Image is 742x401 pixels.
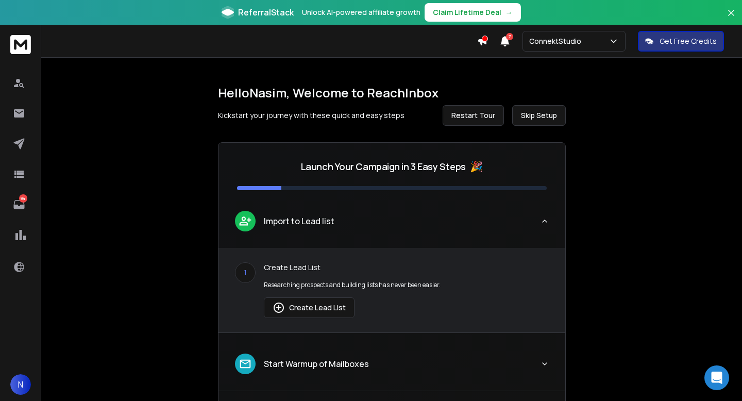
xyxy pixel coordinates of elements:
p: 94 [19,194,27,203]
div: Open Intercom Messenger [704,365,729,390]
p: Get Free Credits [660,36,717,46]
img: lead [239,357,252,371]
img: lead [273,302,285,314]
img: lead [239,214,252,227]
span: ReferralStack [238,6,294,19]
p: Import to Lead list [264,215,334,227]
button: N [10,374,31,395]
span: Skip Setup [521,110,557,121]
button: Get Free Credits [638,31,724,52]
button: leadImport to Lead list [218,203,565,248]
p: Kickstart your journey with these quick and easy steps [218,110,404,121]
p: Start Warmup of Mailboxes [264,358,369,370]
div: leadImport to Lead list [218,248,565,332]
p: ConnektStudio [529,36,585,46]
span: 7 [506,33,513,40]
p: Create Lead List [264,262,549,273]
button: Restart Tour [443,105,504,126]
p: Unlock AI-powered affiliate growth [302,7,420,18]
p: Launch Your Campaign in 3 Easy Steps [301,159,466,174]
button: leadStart Warmup of Mailboxes [218,345,565,391]
span: → [505,7,513,18]
a: 94 [9,194,29,215]
div: 1 [235,262,256,283]
h1: Hello Nasim , Welcome to ReachInbox [218,85,566,101]
p: Researching prospects and building lists has never been easier. [264,281,549,289]
button: Claim Lifetime Deal→ [425,3,521,22]
span: 🎉 [470,159,483,174]
button: Skip Setup [512,105,566,126]
button: Close banner [724,6,738,31]
button: Create Lead List [264,297,355,318]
